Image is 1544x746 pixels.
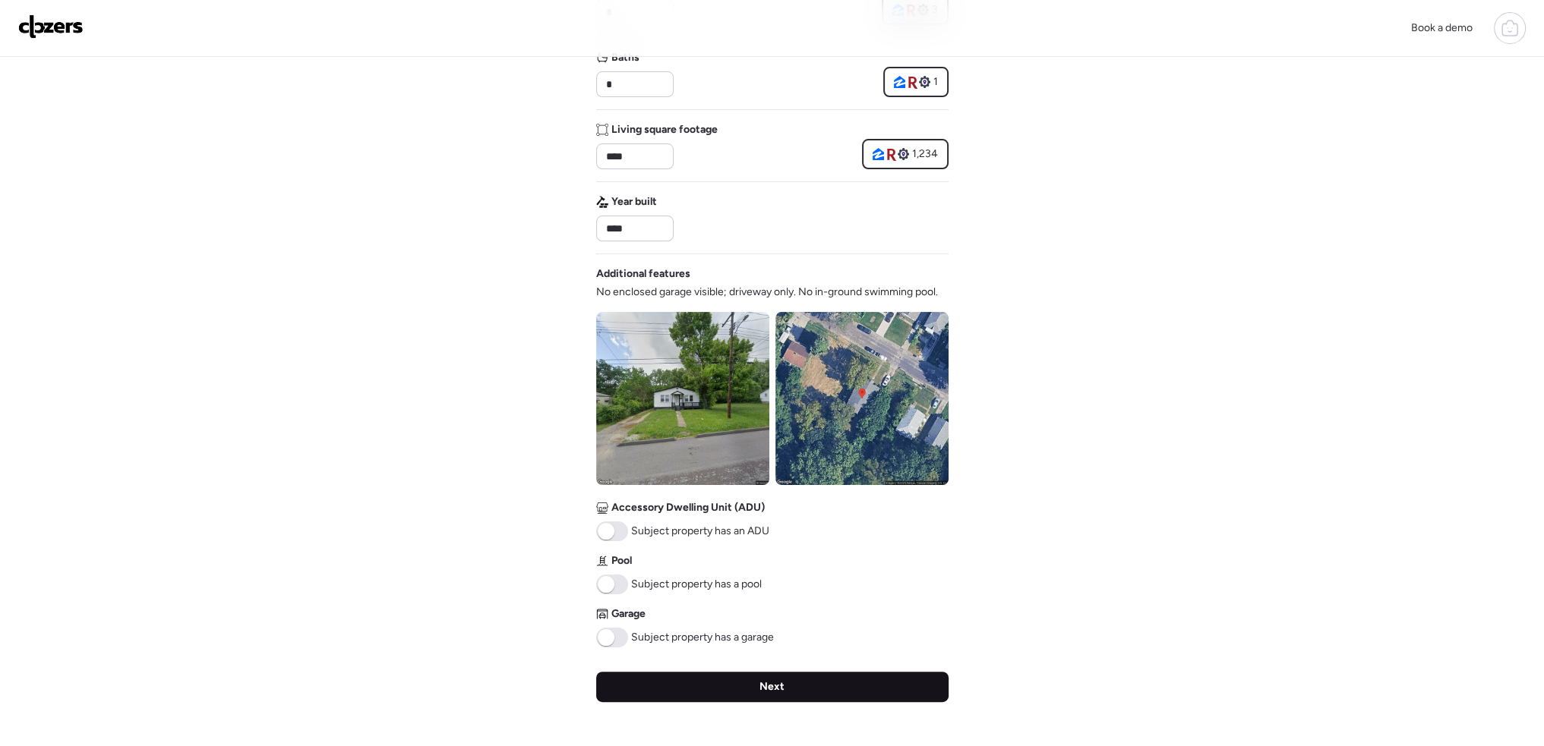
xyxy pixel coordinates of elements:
[912,146,938,162] span: 1,234
[611,553,632,568] span: Pool
[759,679,785,694] span: Next
[611,122,718,137] span: Living square footage
[18,14,84,39] img: Logo
[596,266,690,282] span: Additional features
[631,577,762,592] span: Subject property has a pool
[1411,21,1473,34] span: Book a demo
[933,74,938,90] span: 1
[631,524,769,539] span: Subject property has an ADU
[631,630,774,645] span: Subject property has a garage
[596,285,938,300] span: No enclosed garage visible; driveway only. No in-ground swimming pool.
[611,50,639,65] span: Baths
[611,500,765,515] span: Accessory Dwelling Unit (ADU)
[611,606,646,622] span: Garage
[611,194,657,209] span: Year built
